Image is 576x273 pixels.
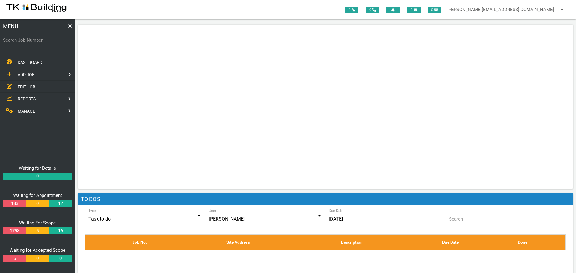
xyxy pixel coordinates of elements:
[3,227,26,234] a: 1793
[329,208,343,213] label: Due Date
[88,208,96,213] label: Type
[13,193,62,198] a: Waiting for Appointment
[3,37,72,44] label: Search Job Number
[6,3,67,13] img: s3file
[428,7,441,13] span: 0
[19,220,56,226] a: Waiting For Scope
[449,216,463,223] label: Search
[407,7,421,13] span: 0
[49,227,72,234] a: 16
[19,165,56,171] a: Waiting for Details
[49,255,72,262] a: 0
[494,235,551,250] th: Done
[78,193,573,205] h1: To Do's
[3,200,26,207] a: 183
[209,208,216,213] label: User
[297,235,407,250] th: Description
[26,255,49,262] a: 0
[18,109,35,114] span: MANAGE
[345,7,358,13] span: 0
[18,72,35,77] span: ADD JOB
[18,84,35,89] span: EDIT JOB
[18,60,42,65] span: DASHBOARD
[179,235,297,250] th: Site Address
[100,235,179,250] th: Job No.
[10,248,65,253] a: Waiting for Accepted Scope
[366,7,379,13] span: 0
[26,227,49,234] a: 5
[18,96,36,101] span: REPORTS
[3,173,72,180] a: 0
[49,200,72,207] a: 12
[3,255,26,262] a: 5
[407,235,494,250] th: Due Date
[26,200,49,207] a: 0
[3,22,18,30] span: MENU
